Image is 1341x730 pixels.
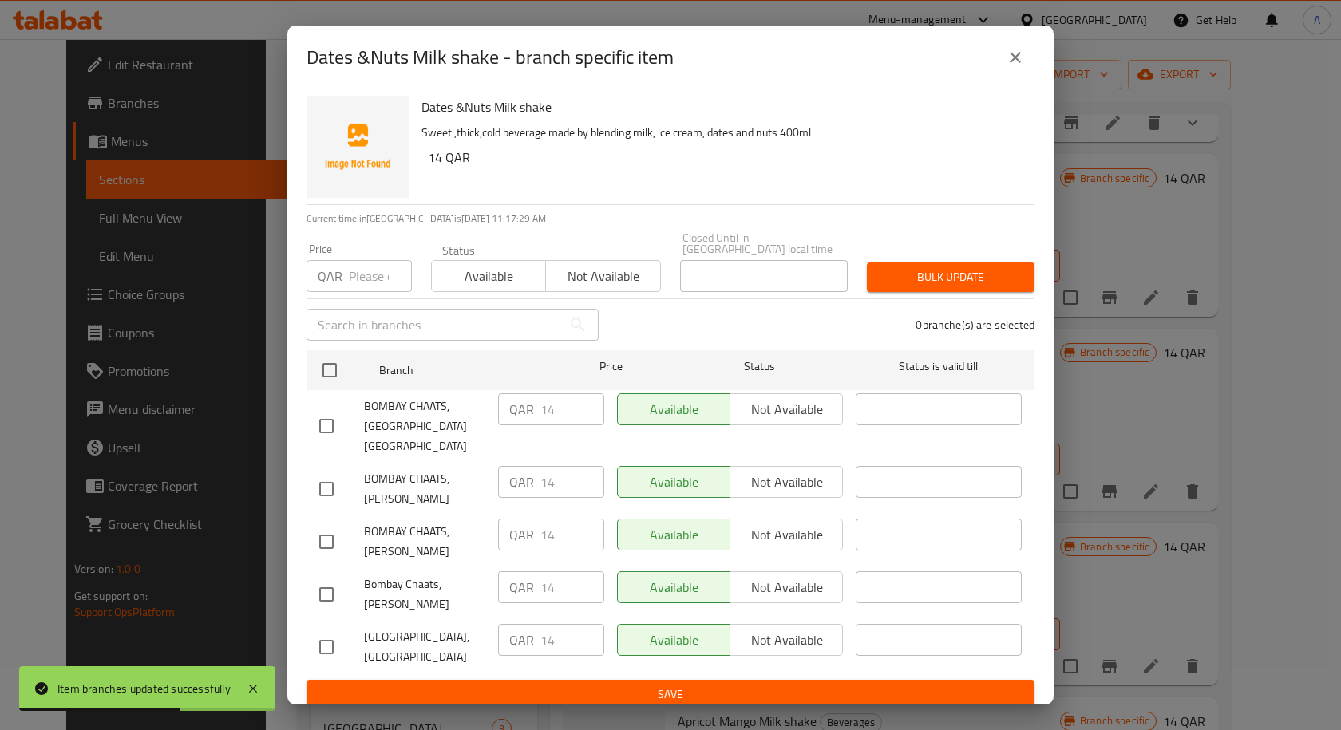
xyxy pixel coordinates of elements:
[364,574,485,614] span: Bombay Chaats, [PERSON_NAME]
[509,578,534,597] p: QAR
[307,309,562,341] input: Search in branches
[545,260,660,292] button: Not available
[307,211,1034,226] p: Current time in [GEOGRAPHIC_DATA] is [DATE] 11:17:29 AM
[364,627,485,667] span: [GEOGRAPHIC_DATA], [GEOGRAPHIC_DATA]
[509,630,534,649] p: QAR
[364,522,485,562] span: BOMBAY CHAATS, [PERSON_NAME]
[421,96,1022,118] h6: Dates &Nuts Milk shake
[509,472,534,491] p: QAR
[364,397,485,456] span: BOMBAY CHAATS, [GEOGRAPHIC_DATA] [GEOGRAPHIC_DATA]
[379,361,545,381] span: Branch
[318,266,342,286] p: QAR
[431,260,546,292] button: Available
[307,680,1034,709] button: Save
[867,262,1034,292] button: Bulk update
[57,680,231,697] div: Item branches updated successfully
[558,357,664,377] span: Price
[540,571,604,603] input: Please enter price
[364,469,485,509] span: BOMBAY CHAATS, [PERSON_NAME]
[509,525,534,544] p: QAR
[540,624,604,656] input: Please enter price
[509,400,534,419] p: QAR
[540,466,604,498] input: Please enter price
[349,260,412,292] input: Please enter price
[421,123,1022,143] p: Sweet ,thick,cold beverage made by blending milk, ice cream, dates and nuts 400ml
[319,685,1022,704] span: Save
[428,146,1022,168] h6: 14 QAR
[540,519,604,550] input: Please enter price
[677,357,843,377] span: Status
[307,45,674,70] h2: Dates &Nuts Milk shake - branch specific item
[552,265,654,288] span: Not available
[438,265,540,288] span: Available
[540,393,604,425] input: Please enter price
[307,96,409,198] img: Dates &Nuts Milk shake
[916,317,1034,333] p: 0 branche(s) are selected
[856,357,1022,377] span: Status is valid till
[996,38,1034,77] button: close
[880,267,1022,287] span: Bulk update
